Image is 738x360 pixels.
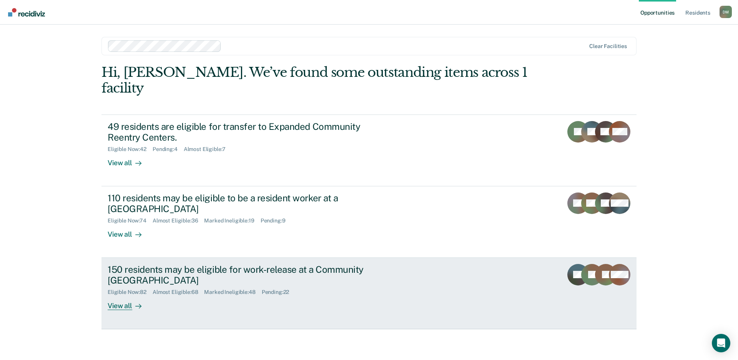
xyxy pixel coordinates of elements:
[108,295,151,310] div: View all
[108,153,151,168] div: View all
[101,114,637,186] a: 49 residents are eligible for transfer to Expanded Community Reentry Centers.Eligible Now:42Pendi...
[262,289,296,295] div: Pending : 22
[712,334,730,352] div: Open Intercom Messenger
[153,146,184,153] div: Pending : 4
[8,8,45,17] img: Recidiviz
[204,217,260,224] div: Marked Ineligible : 19
[589,43,627,50] div: Clear facilities
[720,6,732,18] div: D M
[108,224,151,239] div: View all
[108,192,377,215] div: 110 residents may be eligible to be a resident worker at a [GEOGRAPHIC_DATA]
[108,121,377,143] div: 49 residents are eligible for transfer to Expanded Community Reentry Centers.
[108,146,153,153] div: Eligible Now : 42
[153,289,204,295] div: Almost Eligible : 68
[101,258,637,329] a: 150 residents may be eligible for work-release at a Community [GEOGRAPHIC_DATA]Eligible Now:82Alm...
[101,186,637,258] a: 110 residents may be eligible to be a resident worker at a [GEOGRAPHIC_DATA]Eligible Now:74Almost...
[101,65,530,96] div: Hi, [PERSON_NAME]. We’ve found some outstanding items across 1 facility
[720,6,732,18] button: Profile dropdown button
[108,264,377,286] div: 150 residents may be eligible for work-release at a Community [GEOGRAPHIC_DATA]
[108,289,153,295] div: Eligible Now : 82
[261,217,292,224] div: Pending : 9
[184,146,232,153] div: Almost Eligible : 7
[153,217,204,224] div: Almost Eligible : 36
[204,289,261,295] div: Marked Ineligible : 48
[108,217,153,224] div: Eligible Now : 74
